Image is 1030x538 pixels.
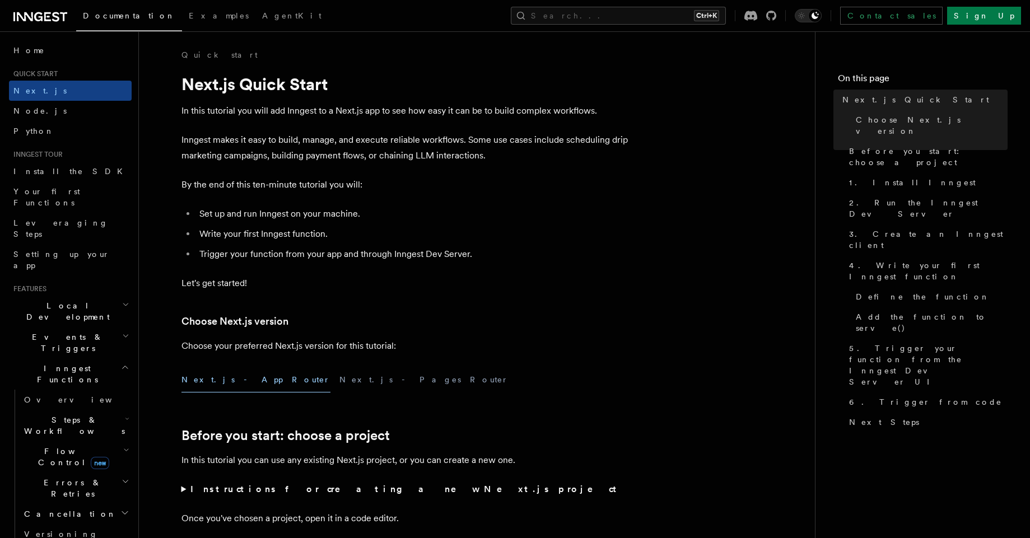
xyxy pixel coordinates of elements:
[845,193,1008,224] a: 2. Run the Inngest Dev Server
[851,287,1008,307] a: Define the function
[13,250,110,270] span: Setting up your app
[13,187,80,207] span: Your first Functions
[13,45,45,56] span: Home
[20,410,132,441] button: Steps & Workflows
[795,9,822,22] button: Toggle dark mode
[20,441,132,472] button: Flow Controlnew
[9,81,132,101] a: Next.js
[849,260,1008,282] span: 4. Write your first Inngest function
[9,101,132,121] a: Node.js
[842,94,989,105] span: Next.js Quick Start
[9,161,132,181] a: Install the SDK
[181,103,630,119] p: In this tutorial you will add Inngest to a Next.js app to see how easy it can be to build complex...
[851,110,1008,141] a: Choose Next.js version
[9,300,122,322] span: Local Development
[9,150,63,159] span: Inngest tour
[196,206,630,222] li: Set up and run Inngest on your machine.
[262,11,321,20] span: AgentKit
[181,367,330,392] button: Next.js - App Router
[196,226,630,242] li: Write your first Inngest function.
[181,49,258,60] a: Quick start
[9,69,58,78] span: Quick start
[91,457,109,469] span: new
[181,428,390,443] a: Before you start: choose a project
[838,90,1008,110] a: Next.js Quick Start
[9,244,132,275] a: Setting up your app
[9,296,132,327] button: Local Development
[9,327,132,358] button: Events & Triggers
[849,197,1008,219] span: 2. Run the Inngest Dev Server
[189,11,249,20] span: Examples
[20,472,132,504] button: Errors & Retries
[24,395,139,404] span: Overview
[181,132,630,163] p: Inngest makes it easy to build, manage, and execute reliable workflows. Some use cases include sc...
[181,338,630,354] p: Choose your preferred Next.js version for this tutorial:
[9,358,132,390] button: Inngest Functions
[840,7,943,25] a: Contact sales
[845,172,1008,193] a: 1. Install Inngest
[845,338,1008,392] a: 5. Trigger your function from the Inngest Dev Server UI
[849,177,976,188] span: 1. Install Inngest
[9,363,121,385] span: Inngest Functions
[9,121,132,141] a: Python
[9,284,46,293] span: Features
[845,255,1008,287] a: 4. Write your first Inngest function
[9,181,132,213] a: Your first Functions
[255,3,328,30] a: AgentKit
[856,114,1008,137] span: Choose Next.js version
[849,228,1008,251] span: 3. Create an Inngest client
[181,74,630,94] h1: Next.js Quick Start
[190,484,621,494] strong: Instructions for creating a new Next.js project
[20,477,122,499] span: Errors & Retries
[849,417,919,428] span: Next Steps
[9,40,132,60] a: Home
[694,10,719,21] kbd: Ctrl+K
[947,7,1021,25] a: Sign Up
[849,146,1008,168] span: Before you start: choose a project
[845,141,1008,172] a: Before you start: choose a project
[845,392,1008,412] a: 6. Trigger from code
[339,367,509,392] button: Next.js - Pages Router
[13,167,129,176] span: Install the SDK
[845,224,1008,255] a: 3. Create an Inngest client
[181,314,288,329] a: Choose Next.js version
[13,86,67,95] span: Next.js
[182,3,255,30] a: Examples
[9,213,132,244] a: Leveraging Steps
[845,412,1008,432] a: Next Steps
[838,72,1008,90] h4: On this page
[856,311,1008,334] span: Add the function to serve()
[13,127,54,135] span: Python
[851,307,1008,338] a: Add the function to serve()
[9,331,122,354] span: Events & Triggers
[856,291,990,302] span: Define the function
[181,481,630,497] summary: Instructions for creating a new Next.js project
[849,343,1008,387] span: 5. Trigger your function from the Inngest Dev Server UI
[20,446,123,468] span: Flow Control
[181,275,630,291] p: Let's get started!
[13,106,67,115] span: Node.js
[181,177,630,193] p: By the end of this ten-minute tutorial you will:
[181,452,630,468] p: In this tutorial you can use any existing Next.js project, or you can create a new one.
[20,504,132,524] button: Cancellation
[20,414,125,437] span: Steps & Workflows
[196,246,630,262] li: Trigger your function from your app and through Inngest Dev Server.
[20,390,132,410] a: Overview
[20,508,116,520] span: Cancellation
[13,218,108,238] span: Leveraging Steps
[83,11,175,20] span: Documentation
[181,511,630,526] p: Once you've chosen a project, open it in a code editor.
[76,3,182,31] a: Documentation
[849,396,1002,408] span: 6. Trigger from code
[511,7,726,25] button: Search...Ctrl+K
